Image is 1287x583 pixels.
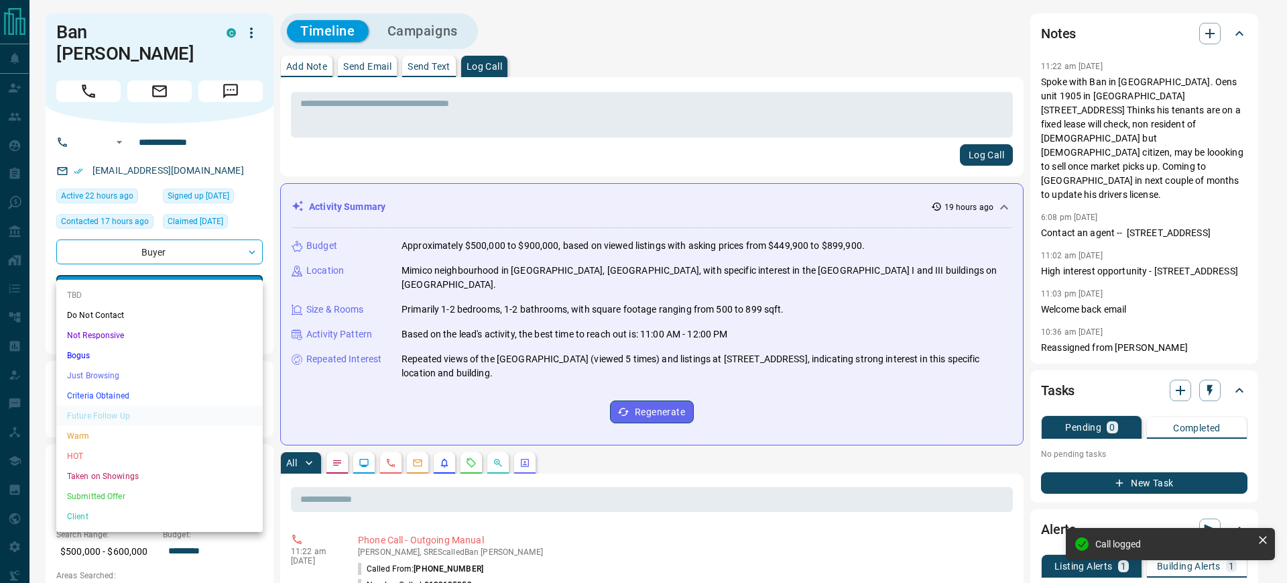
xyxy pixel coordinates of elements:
li: Submitted Offer [56,486,263,507]
li: Just Browsing [56,366,263,386]
li: Not Responsive [56,325,263,346]
li: Taken on Showings [56,466,263,486]
li: Warm [56,426,263,446]
li: TBD [56,285,263,305]
li: Client [56,507,263,527]
li: Do Not Contact [56,305,263,325]
li: HOT [56,446,263,466]
li: Criteria Obtained [56,386,263,406]
div: Call logged [1095,539,1252,549]
li: Bogus [56,346,263,366]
